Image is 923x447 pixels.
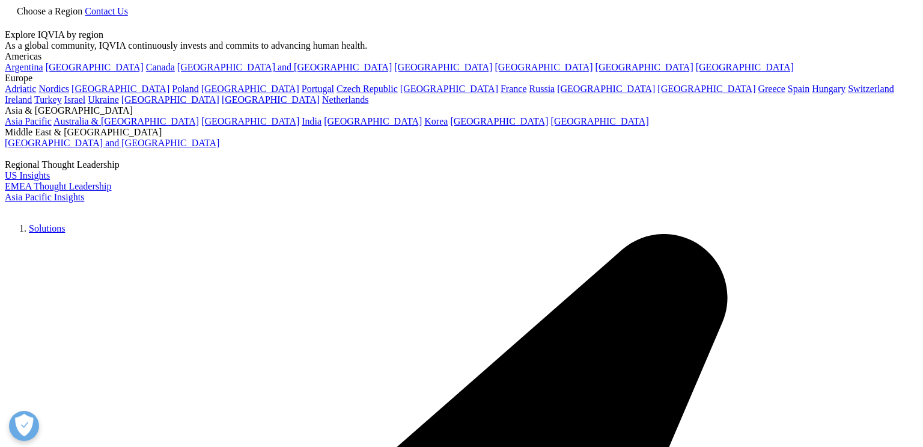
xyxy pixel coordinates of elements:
a: Poland [172,84,198,94]
div: Americas [5,51,918,62]
a: Contact Us [85,6,128,16]
a: [GEOGRAPHIC_DATA] [121,94,219,105]
a: Spain [788,84,809,94]
a: [GEOGRAPHIC_DATA] and [GEOGRAPHIC_DATA] [5,138,219,148]
a: Asia Pacific Insights [5,192,84,202]
a: [GEOGRAPHIC_DATA] [551,116,649,126]
div: Asia & [GEOGRAPHIC_DATA] [5,105,918,116]
span: Choose a Region [17,6,82,16]
a: Hungary [812,84,845,94]
a: Korea [424,116,448,126]
a: [GEOGRAPHIC_DATA] [222,94,320,105]
div: As a global community, IQVIA continuously invests and commits to advancing human health. [5,40,918,51]
button: Open Preferences [9,411,39,441]
a: Russia [529,84,555,94]
a: Switzerland [848,84,894,94]
a: Asia Pacific [5,116,52,126]
a: Turkey [34,94,62,105]
div: Middle East & [GEOGRAPHIC_DATA] [5,127,918,138]
a: India [302,116,321,126]
a: Canada [146,62,175,72]
a: Portugal [302,84,334,94]
a: [GEOGRAPHIC_DATA] [400,84,498,94]
a: [GEOGRAPHIC_DATA] [46,62,144,72]
a: Ireland [5,94,32,105]
a: Australia & [GEOGRAPHIC_DATA] [53,116,199,126]
div: Europe [5,73,918,84]
a: Adriatic [5,84,36,94]
a: Argentina [5,62,43,72]
a: US Insights [5,170,50,180]
a: [GEOGRAPHIC_DATA] [72,84,169,94]
a: [GEOGRAPHIC_DATA] [557,84,655,94]
a: [GEOGRAPHIC_DATA] [657,84,755,94]
a: Netherlands [322,94,368,105]
a: [GEOGRAPHIC_DATA] [450,116,548,126]
a: [GEOGRAPHIC_DATA] [201,116,299,126]
a: Czech Republic [337,84,398,94]
a: [GEOGRAPHIC_DATA] [394,62,492,72]
a: [GEOGRAPHIC_DATA] [324,116,422,126]
a: [GEOGRAPHIC_DATA] [696,62,794,72]
a: Nordics [38,84,69,94]
div: Regional Thought Leadership [5,159,918,170]
a: Ukraine [88,94,119,105]
div: Explore IQVIA by region [5,29,918,40]
a: Israel [64,94,86,105]
a: [GEOGRAPHIC_DATA] [495,62,592,72]
a: [GEOGRAPHIC_DATA] [201,84,299,94]
a: EMEA Thought Leadership [5,181,111,191]
a: France [501,84,527,94]
a: Greece [758,84,785,94]
a: [GEOGRAPHIC_DATA] and [GEOGRAPHIC_DATA] [177,62,392,72]
a: [GEOGRAPHIC_DATA] [596,62,693,72]
a: Solutions [29,223,65,233]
